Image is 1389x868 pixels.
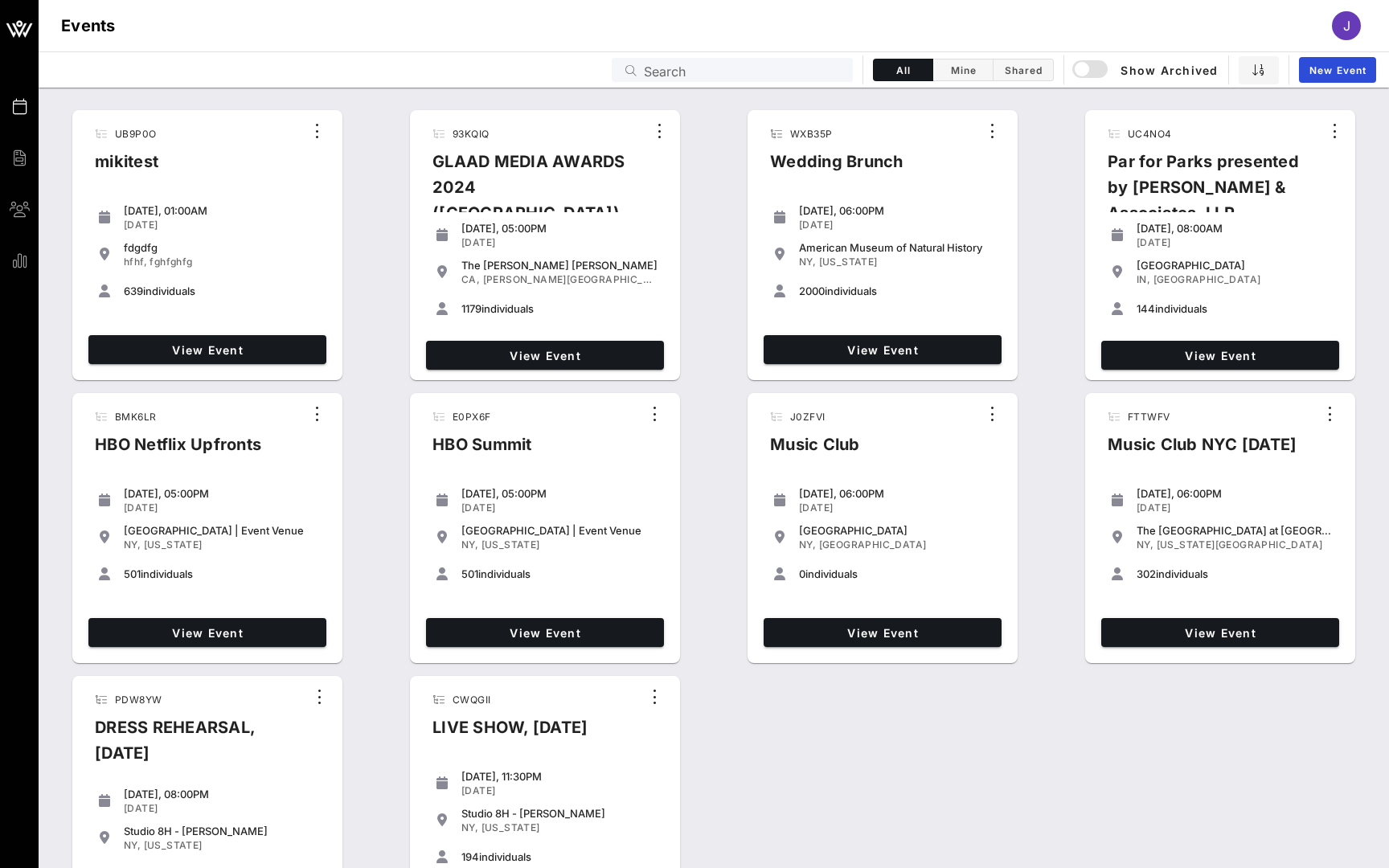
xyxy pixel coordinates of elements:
div: GLAAD MEDIA AWARDS 2024 ([GEOGRAPHIC_DATA]) [420,149,646,239]
span: [US_STATE] [481,538,540,551]
div: [DATE] [124,802,320,815]
span: View Event [432,626,658,640]
div: Music Club NYC [DATE] [1095,432,1309,470]
span: hfhf, [124,256,147,268]
div: [DATE], 11:30PM [461,770,658,783]
div: J [1332,11,1361,40]
div: individuals [461,850,658,863]
span: View Event [770,626,995,640]
div: [DATE], 05:00PM [461,222,658,235]
span: FTTWFV [1128,411,1170,423]
div: [DATE], 06:00PM [799,487,995,500]
div: [DATE], 05:00PM [461,487,658,500]
span: 194 [461,850,479,863]
span: 501 [124,567,141,580]
a: View Event [88,618,326,647]
span: [US_STATE] [144,839,203,851]
a: New Event [1299,57,1376,83]
a: View Event [1101,341,1339,370]
span: 0 [799,567,805,580]
span: WXB35P [790,128,832,140]
span: Shared [1003,64,1043,76]
span: 501 [461,567,478,580]
a: View Event [426,618,664,647]
span: Mine [943,64,983,76]
span: View Event [1108,626,1333,640]
span: 93KQIQ [453,128,489,140]
span: Show Archived [1075,60,1219,80]
div: [GEOGRAPHIC_DATA] | Event Venue [124,524,320,537]
span: CA, [461,273,480,285]
span: View Event [95,343,320,357]
div: individuals [1137,302,1333,315]
div: [GEOGRAPHIC_DATA] [799,524,995,537]
span: PDW8YW [115,694,162,706]
span: [US_STATE][GEOGRAPHIC_DATA] [1157,538,1323,551]
button: All [873,59,933,81]
div: Wedding Brunch [757,149,916,187]
a: View Event [1101,618,1339,647]
span: NY, [461,821,478,833]
div: individuals [461,567,658,580]
div: [DATE], 06:00PM [799,204,995,217]
span: View Event [770,343,995,357]
a: View Event [88,335,326,364]
div: [DATE] [124,502,320,514]
div: individuals [799,567,995,580]
div: [DATE], 05:00PM [124,487,320,500]
div: [GEOGRAPHIC_DATA] [1137,259,1333,272]
div: Studio 8H - [PERSON_NAME] [124,825,320,837]
span: View Event [432,349,658,362]
span: fghfghfg [150,256,192,268]
div: Studio 8H - [PERSON_NAME] [461,807,658,820]
span: 1179 [461,302,481,315]
span: [GEOGRAPHIC_DATA] [1153,273,1261,285]
div: HBO Netflix Upfronts [82,432,274,470]
span: J0ZFVI [790,411,825,423]
a: View Event [426,341,664,370]
a: View Event [764,335,1002,364]
div: [GEOGRAPHIC_DATA] | Event Venue [461,524,658,537]
div: [DATE], 01:00AM [124,204,320,217]
span: J [1343,18,1350,34]
span: 2000 [799,285,825,297]
span: IN, [1137,273,1150,285]
div: [DATE] [461,236,658,249]
span: UB9P0O [115,128,156,140]
div: The [GEOGRAPHIC_DATA] at [GEOGRAPHIC_DATA] [1137,524,1333,537]
div: [DATE] [461,784,658,797]
span: BMK6LR [115,411,156,423]
span: 302 [1137,567,1156,580]
span: New Event [1309,64,1366,76]
div: [DATE] [799,219,995,231]
span: [US_STATE] [481,821,540,833]
span: NY, [1137,538,1153,551]
div: individuals [124,285,320,297]
a: View Event [764,618,1002,647]
div: individuals [799,285,995,297]
span: [US_STATE] [144,538,203,551]
span: NY, [799,256,816,268]
div: individuals [124,567,320,580]
span: UC4NO4 [1128,128,1171,140]
div: [DATE] [461,502,658,514]
div: LIVE SHOW, [DATE] [420,714,600,753]
span: E0PX6F [453,411,490,423]
div: [DATE] [1137,236,1333,249]
h1: Events [61,13,116,39]
div: Music Club [757,432,873,470]
div: HBO Summit [420,432,545,470]
div: [DATE] [1137,502,1333,514]
button: Show Archived [1074,55,1219,84]
div: DRESS REHEARSAL, [DATE] [82,714,306,779]
span: [GEOGRAPHIC_DATA] [819,538,927,551]
div: [DATE], 08:00PM [124,788,320,800]
div: [DATE], 06:00PM [1137,487,1333,500]
div: Par for Parks presented by [PERSON_NAME] & Associates, LLP [1095,149,1321,239]
span: CWQGII [453,694,490,706]
div: American Museum of Natural History [799,241,995,254]
span: View Event [95,626,320,640]
div: individuals [1137,567,1333,580]
span: NY, [124,538,141,551]
div: fdgdfg [124,241,320,254]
